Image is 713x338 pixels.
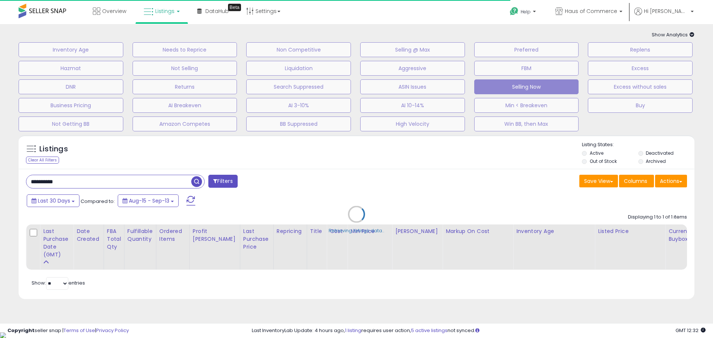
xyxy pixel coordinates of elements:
button: Preferred [474,42,579,57]
span: 2025-10-14 12:32 GMT [675,327,706,334]
button: Non Competitive [246,42,351,57]
button: Selling @ Max [360,42,465,57]
div: seller snap | | [7,327,129,334]
span: Haus of Commerce [565,7,617,15]
button: Search Suppressed [246,79,351,94]
i: Get Help [509,7,519,16]
a: Help [504,1,543,24]
span: Listings [155,7,175,15]
button: Excess [588,61,693,76]
button: Amazon Competes [133,117,237,131]
button: Excess without sales [588,79,693,94]
button: Needs to Reprice [133,42,237,57]
span: Overview [102,7,126,15]
button: Inventory Age [19,42,123,57]
button: Business Pricing [19,98,123,113]
a: Terms of Use [64,327,95,334]
button: Liquidation [246,61,351,76]
button: AI Breakeven [133,98,237,113]
button: Aggressive [360,61,465,76]
span: Hi [PERSON_NAME] [644,7,688,15]
button: FBM [474,61,579,76]
div: Last InventoryLab Update: 4 hours ago, requires user action, not synced. [252,327,706,334]
a: Hi [PERSON_NAME] [634,7,694,24]
button: Not Selling [133,61,237,76]
button: High Velocity [360,117,465,131]
span: Help [521,9,531,15]
button: Selling Now [474,79,579,94]
button: Buy [588,98,693,113]
div: Tooltip anchor [228,4,241,11]
button: BB Suppressed [246,117,351,131]
strong: Copyright [7,327,35,334]
button: Not Getting BB [19,117,123,131]
span: DataHub [205,7,229,15]
button: Hazmat [19,61,123,76]
span: Show Analytics [652,31,694,38]
button: AI 10-14% [360,98,465,113]
button: Win BB, then Max [474,117,579,131]
button: Min < Breakeven [474,98,579,113]
a: Privacy Policy [96,327,129,334]
div: Retrieving listings data.. [329,227,384,234]
a: 5 active listings [411,327,447,334]
button: DNR [19,79,123,94]
button: Returns [133,79,237,94]
button: AI 3-10% [246,98,351,113]
button: ASIN Issues [360,79,465,94]
a: 1 listing [345,327,361,334]
button: Replens [588,42,693,57]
